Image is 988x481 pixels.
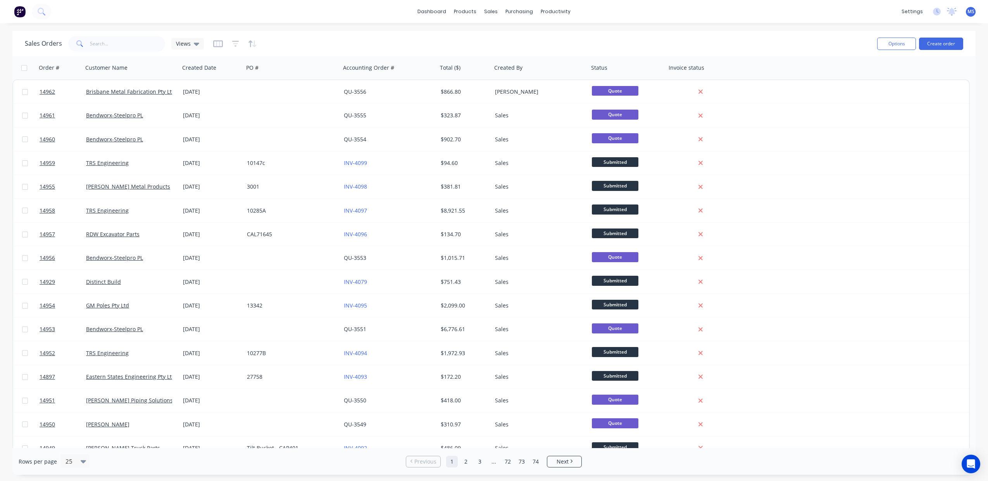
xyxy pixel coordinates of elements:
div: [DATE] [183,421,241,428]
div: Sales [495,207,581,215]
div: Sales [495,254,581,262]
span: 14950 [40,421,55,428]
span: 14949 [40,444,55,452]
a: Brisbane Metal Fabrication Pty Ltd [86,88,175,95]
a: 14961 [40,104,86,127]
div: [DATE] [183,159,241,167]
div: 3001 [247,183,333,191]
a: 14959 [40,151,86,175]
div: $134.70 [441,230,486,238]
div: $902.70 [441,136,486,143]
div: $486.09 [441,444,486,452]
span: Submitted [592,157,638,167]
div: [DATE] [183,302,241,309]
span: Submitted [592,276,638,285]
div: 13342 [247,302,333,309]
span: Submitted [592,347,638,357]
a: Page 74 [530,456,541,467]
div: Open Intercom Messenger [962,455,980,473]
a: QU-3555 [344,112,366,119]
a: 14949 [40,436,86,460]
div: [DATE] [183,112,241,119]
span: 14958 [40,207,55,215]
div: Created By [494,64,522,72]
div: [DATE] [183,136,241,143]
span: 14957 [40,230,55,238]
span: Previous [414,458,436,466]
div: $1,972.93 [441,349,486,357]
span: MS [967,8,974,15]
a: Page 72 [502,456,514,467]
a: INV-4094 [344,349,367,357]
div: [DATE] [183,230,241,238]
a: QU-3551 [344,325,366,333]
a: INV-4092 [344,444,367,452]
a: Page 3 [474,456,486,467]
span: Submitted [592,300,638,309]
a: RDW Excavator Parts [86,230,140,238]
div: 10147c [247,159,333,167]
a: 14897 [40,365,86,388]
span: 14951 [40,397,55,404]
div: Total ($) [440,64,460,72]
div: $2,099.00 [441,302,486,309]
span: 14959 [40,159,55,167]
a: 14962 [40,80,86,103]
div: $866.80 [441,88,486,96]
a: Distinct Build [86,278,121,285]
a: QU-3556 [344,88,366,95]
span: Next [557,458,569,466]
a: INV-4079 [344,278,367,285]
a: 14956 [40,246,86,270]
div: Sales [495,421,581,428]
div: Sales [495,112,581,119]
a: INV-4097 [344,207,367,214]
span: 14897 [40,373,55,381]
a: Eastern States Engineering Pty Ltd [86,373,175,380]
div: [DATE] [183,254,241,262]
a: 14951 [40,389,86,412]
a: GM Poles Pty Ltd [86,302,129,309]
div: Sales [495,444,581,452]
a: INV-4095 [344,302,367,309]
img: Factory [14,6,26,17]
div: Sales [495,230,581,238]
a: Previous page [406,458,440,466]
div: Sales [495,349,581,357]
a: Bendworx-Steelpro PL [86,325,143,333]
div: $94.60 [441,159,486,167]
span: Submitted [592,371,638,381]
input: Search... [90,36,166,52]
div: Sales [495,278,581,286]
a: INV-4093 [344,373,367,380]
a: 14950 [40,413,86,436]
div: [DATE] [183,397,241,404]
div: Tilt Bucket - CAP401 [247,444,333,452]
div: [DATE] [183,349,241,357]
span: Submitted [592,442,638,452]
div: 27758 [247,373,333,381]
span: Views [176,40,191,48]
div: sales [480,6,502,17]
div: Status [591,64,607,72]
a: Bendworx-Steelpro PL [86,136,143,143]
span: Quote [592,86,638,96]
span: 14953 [40,325,55,333]
div: purchasing [502,6,537,17]
div: $381.81 [441,183,486,191]
span: 14956 [40,254,55,262]
div: PO # [246,64,259,72]
a: 14929 [40,270,86,294]
a: 14960 [40,128,86,151]
a: Bendworx-Steelpro PL [86,112,143,119]
div: $751.43 [441,278,486,286]
button: Options [877,38,916,50]
div: $6,776.61 [441,325,486,333]
div: $418.00 [441,397,486,404]
div: [DATE] [183,88,241,96]
div: $1,015.71 [441,254,486,262]
a: Jump forward [488,456,500,467]
div: productivity [537,6,574,17]
div: Sales [495,373,581,381]
span: Quote [592,133,638,143]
